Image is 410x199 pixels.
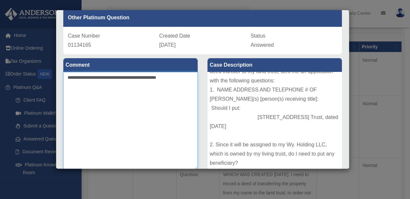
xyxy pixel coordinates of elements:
[68,42,91,48] span: 01134165
[207,58,342,72] label: Case Description
[251,33,265,39] span: Status
[251,42,274,48] span: Answered
[159,33,190,39] span: Created Date
[68,33,100,39] span: Case Number
[207,72,342,170] div: The [US_STATE] local attorney who I asked to do the deed transfer to my land trust, sent me an ap...
[159,42,175,48] span: [DATE]
[63,58,198,72] label: Comment
[63,8,342,27] div: Other Platinum Question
